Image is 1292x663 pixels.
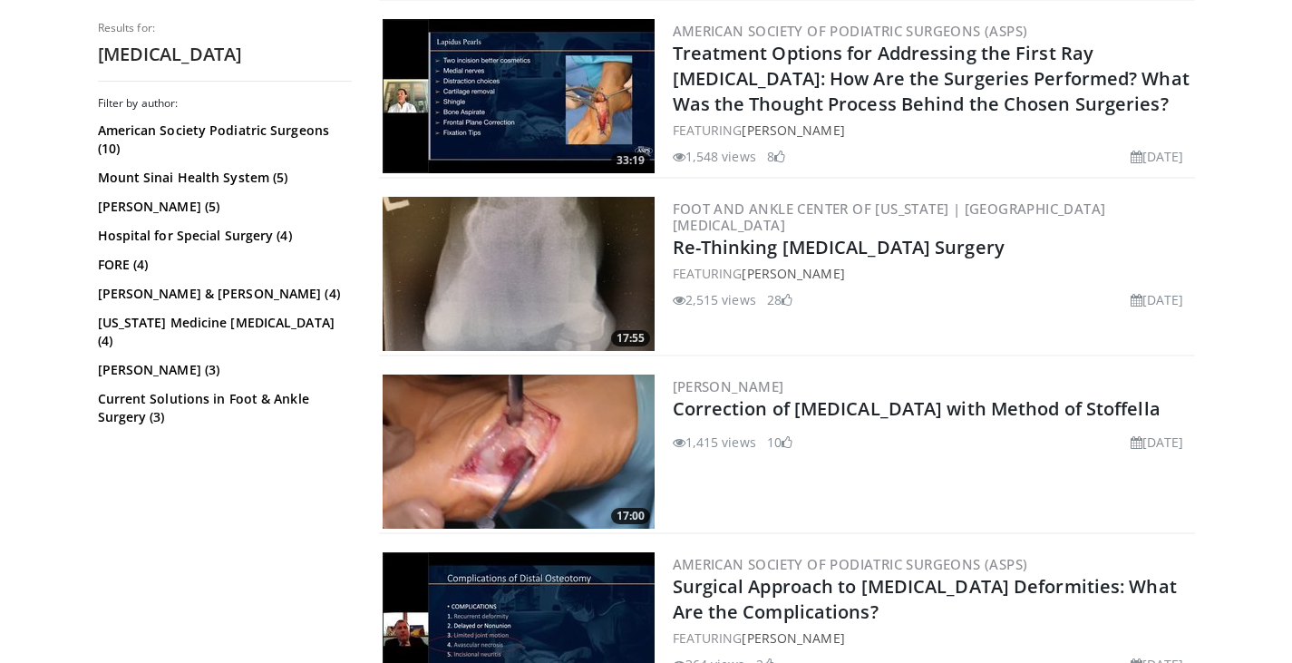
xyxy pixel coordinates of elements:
[98,198,347,216] a: [PERSON_NAME] (5)
[383,19,655,173] img: db8b1866-069e-4d00-88d7-aae3a2f3d7ed.300x170_q85_crop-smart_upscale.jpg
[767,147,785,166] li: 8
[383,375,655,529] img: 239d18c2-fa10-41d6-9c00-cf1c05a3f975.300x170_q85_crop-smart_upscale.jpg
[742,122,844,139] a: [PERSON_NAME]
[383,197,655,351] img: f19058de-cc92-49ad-bf7a-5bad1a581e93.jpg.300x170_q85_crop-smart_upscale.jpg
[611,152,650,169] span: 33:19
[611,508,650,524] span: 17:00
[673,396,1161,421] a: Correction of [MEDICAL_DATA] with Method of Stoffella
[611,330,650,346] span: 17:55
[767,433,792,452] li: 10
[673,200,1106,234] a: Foot and Ankle Center of [US_STATE] | [GEOGRAPHIC_DATA][MEDICAL_DATA]
[98,256,347,274] a: FORE (4)
[673,147,756,166] li: 1,548 views
[742,265,844,282] a: [PERSON_NAME]
[673,555,1028,573] a: American Society of Podiatric Surgeons (ASPS)
[98,21,352,35] p: Results for:
[767,290,792,309] li: 28
[98,285,347,303] a: [PERSON_NAME] & [PERSON_NAME] (4)
[383,375,655,529] a: 17:00
[98,122,347,158] a: American Society Podiatric Surgeons (10)
[673,264,1191,283] div: FEATURING
[673,235,1005,259] a: Re-Thinking [MEDICAL_DATA] Surgery
[98,43,352,66] h2: [MEDICAL_DATA]
[98,361,347,379] a: [PERSON_NAME] (3)
[1131,433,1184,452] li: [DATE]
[673,433,756,452] li: 1,415 views
[98,314,347,350] a: [US_STATE] Medicine [MEDICAL_DATA] (4)
[383,19,655,173] a: 33:19
[383,197,655,351] a: 17:55
[742,629,844,647] a: [PERSON_NAME]
[673,377,784,395] a: [PERSON_NAME]
[673,290,756,309] li: 2,515 views
[98,169,347,187] a: Mount Sinai Health System (5)
[1131,290,1184,309] li: [DATE]
[673,41,1190,116] a: Treatment Options for Addressing the First Ray [MEDICAL_DATA]: How Are the Surgeries Performed? W...
[98,227,347,245] a: Hospital for Special Surgery (4)
[1131,147,1184,166] li: [DATE]
[98,390,347,426] a: Current Solutions in Foot & Ankle Surgery (3)
[673,574,1177,624] a: Surgical Approach to [MEDICAL_DATA] Deformities: What Are the Complications?
[673,22,1028,40] a: American Society of Podiatric Surgeons (ASPS)
[673,629,1191,648] div: FEATURING
[98,96,352,111] h3: Filter by author:
[673,121,1191,140] div: FEATURING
